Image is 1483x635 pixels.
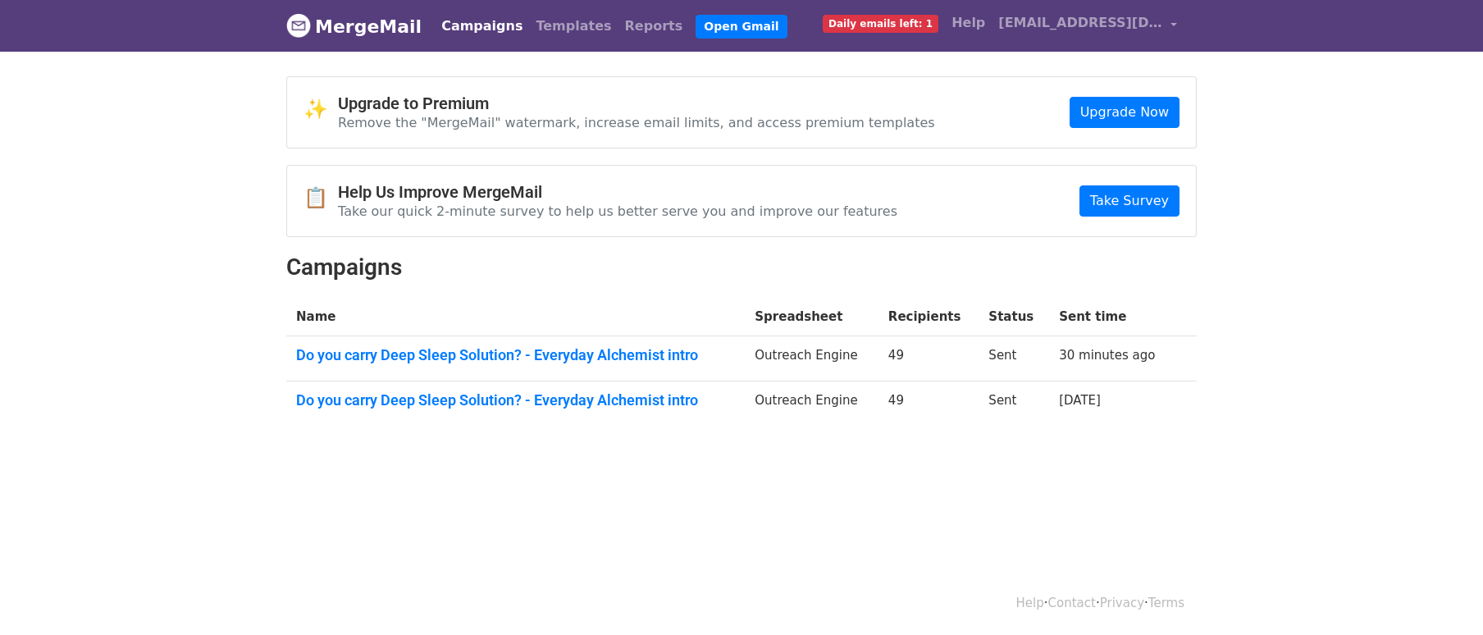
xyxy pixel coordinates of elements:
td: 49 [878,381,979,425]
span: [EMAIL_ADDRESS][DOMAIN_NAME] [998,13,1162,33]
h4: Help Us Improve MergeMail [338,182,897,202]
a: Do you carry Deep Sleep Solution? - Everyday Alchemist intro [296,391,735,409]
span: Daily emails left: 1 [823,15,938,33]
td: Sent [979,381,1049,425]
th: Recipients [878,298,979,336]
th: Sent time [1049,298,1175,336]
a: Do you carry Deep Sleep Solution? - Everyday Alchemist intro [296,346,735,364]
td: Outreach Engine [745,336,878,381]
td: 49 [878,336,979,381]
a: Help [1016,596,1044,610]
a: Terms [1148,596,1184,610]
td: Sent [979,336,1049,381]
a: Privacy [1100,596,1144,610]
span: 📋 [303,186,338,210]
th: Name [286,298,745,336]
th: Spreadsheet [745,298,878,336]
a: Take Survey [1079,185,1180,217]
h4: Upgrade to Premium [338,94,935,113]
a: Open Gmail [696,15,787,39]
span: ✨ [303,98,338,121]
th: Status [979,298,1049,336]
h2: Campaigns [286,254,1197,281]
p: Take our quick 2-minute survey to help us better serve you and improve our features [338,203,897,220]
a: Upgrade Now [1070,97,1180,128]
img: MergeMail logo [286,13,311,38]
a: Templates [529,10,618,43]
a: Daily emails left: 1 [816,7,945,39]
a: Help [945,7,992,39]
a: [DATE] [1059,393,1101,408]
a: MergeMail [286,9,422,43]
a: Contact [1048,596,1096,610]
a: [EMAIL_ADDRESS][DOMAIN_NAME] [992,7,1184,45]
td: Outreach Engine [745,381,878,425]
a: Reports [618,10,690,43]
p: Remove the "MergeMail" watermark, increase email limits, and access premium templates [338,114,935,131]
a: Campaigns [435,10,529,43]
a: 30 minutes ago [1059,348,1155,363]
